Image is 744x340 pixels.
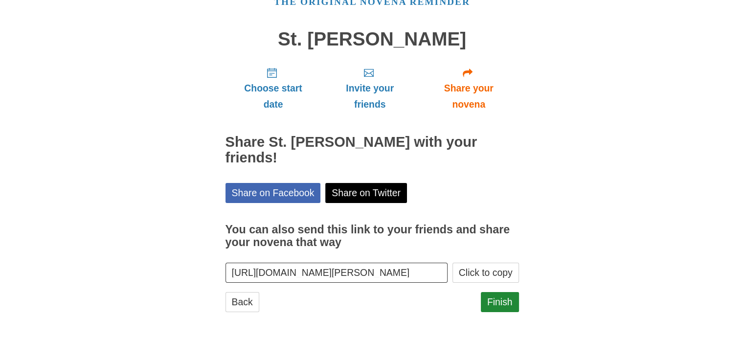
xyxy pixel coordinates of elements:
[235,80,312,113] span: Choose start date
[225,292,259,312] a: Back
[225,59,321,117] a: Choose start date
[428,80,509,113] span: Share your novena
[325,183,407,203] a: Share on Twitter
[419,59,519,117] a: Share your novena
[225,183,321,203] a: Share on Facebook
[481,292,519,312] a: Finish
[225,29,519,50] h1: St. [PERSON_NAME]
[225,224,519,249] h3: You can also send this link to your friends and share your novena that way
[321,59,418,117] a: Invite your friends
[331,80,408,113] span: Invite your friends
[452,263,519,283] button: Click to copy
[225,135,519,166] h2: Share St. [PERSON_NAME] with your friends!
